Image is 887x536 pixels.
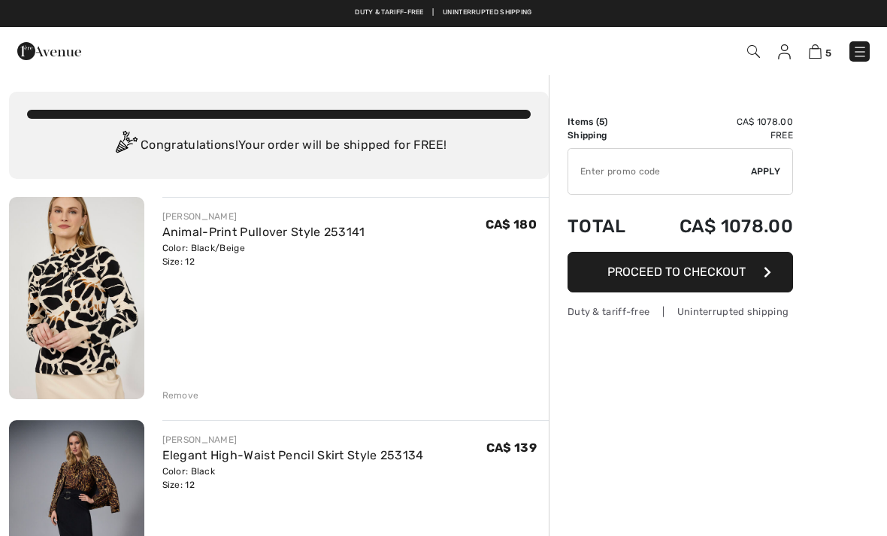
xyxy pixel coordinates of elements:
div: [PERSON_NAME] [162,433,424,447]
div: Color: Black Size: 12 [162,465,424,492]
td: CA$ 1078.00 [644,115,793,129]
a: 5 [809,42,831,60]
img: My Info [778,44,791,59]
div: Remove [162,389,199,402]
img: Congratulation2.svg [110,131,141,161]
td: Shipping [568,129,644,142]
a: 1ère Avenue [17,43,81,57]
td: Total [568,201,644,252]
span: CA$ 180 [486,217,537,232]
div: Congratulations! Your order will be shipped for FREE! [27,131,531,161]
a: Animal-Print Pullover Style 253141 [162,225,365,239]
img: Search [747,45,760,58]
input: Promo code [568,149,751,194]
td: Items ( ) [568,115,644,129]
div: Color: Black/Beige Size: 12 [162,241,365,268]
img: 1ère Avenue [17,36,81,66]
span: CA$ 139 [486,441,537,455]
div: [PERSON_NAME] [162,210,365,223]
div: Duty & tariff-free | Uninterrupted shipping [568,304,793,319]
span: 5 [825,47,831,59]
span: 5 [599,117,604,127]
img: Shopping Bag [809,44,822,59]
img: Animal-Print Pullover Style 253141 [9,197,144,399]
button: Proceed to Checkout [568,252,793,292]
a: Elegant High-Waist Pencil Skirt Style 253134 [162,448,424,462]
td: CA$ 1078.00 [644,201,793,252]
span: Apply [751,165,781,178]
img: Menu [852,44,867,59]
td: Free [644,129,793,142]
span: Proceed to Checkout [607,265,746,279]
